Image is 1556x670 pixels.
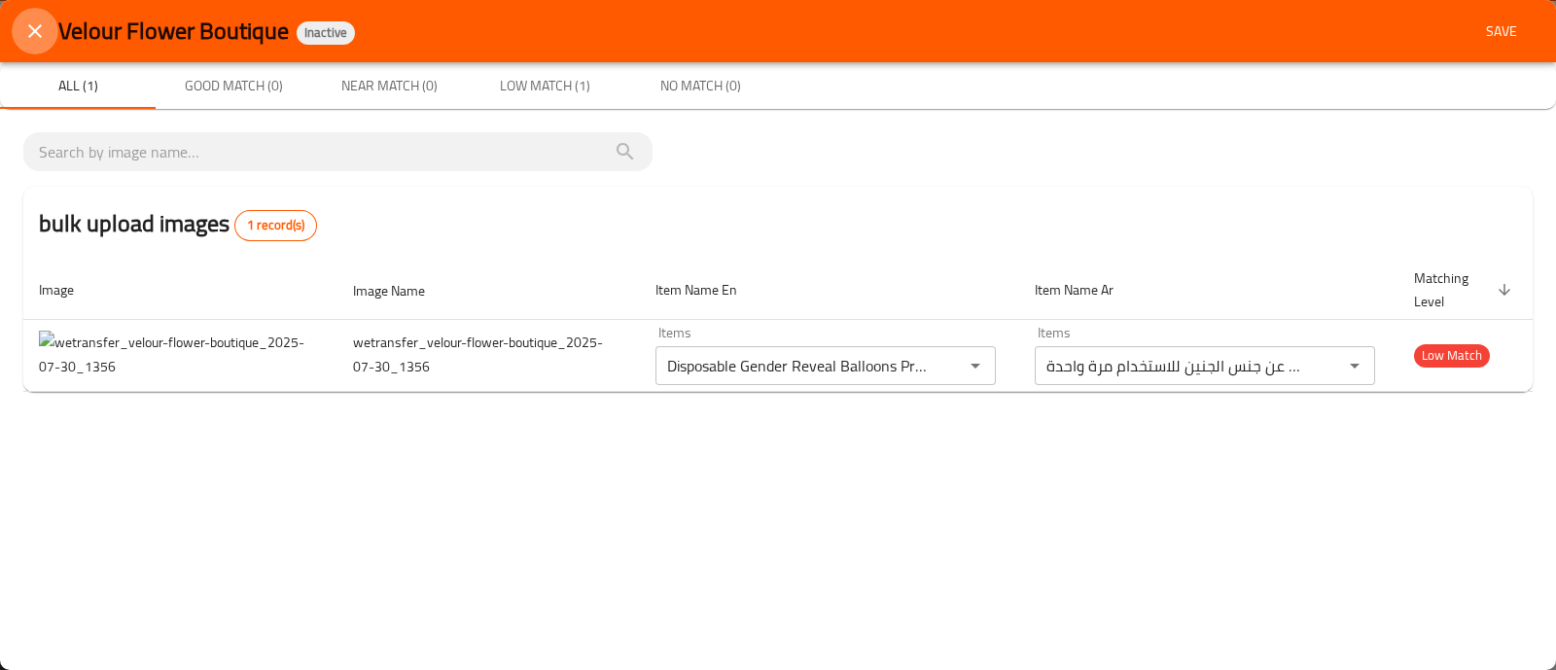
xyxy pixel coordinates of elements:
[634,74,766,98] span: No Match (0)
[12,8,58,54] button: close
[1470,14,1533,50] button: Save
[58,9,289,53] span: Velour Flower Boutique
[39,331,314,379] img: wetransfer_velour-flower-boutique_2025-07-30_1356
[353,330,603,379] span: wetransfer_velour-flower-boutique_2025-07-30_1356
[39,206,317,241] h2: bulk upload images
[23,261,1533,392] table: enhanced table
[39,136,637,167] input: search
[297,21,355,45] div: Inactive
[640,261,1019,320] th: Item Name En
[297,24,355,41] span: Inactive
[23,261,337,320] th: Image
[1341,352,1368,379] button: Open
[478,74,611,98] span: Low Match (1)
[1414,344,1490,367] span: Low Match
[962,352,989,379] button: Open
[167,74,300,98] span: Good Match (0)
[1019,261,1398,320] th: Item Name Ar
[1414,266,1517,313] span: Matching Level
[12,74,144,98] span: All (1)
[353,279,450,302] span: Image Name
[235,216,316,235] span: 1 record(s)
[323,74,455,98] span: Near Match (0)
[1478,19,1525,44] span: Save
